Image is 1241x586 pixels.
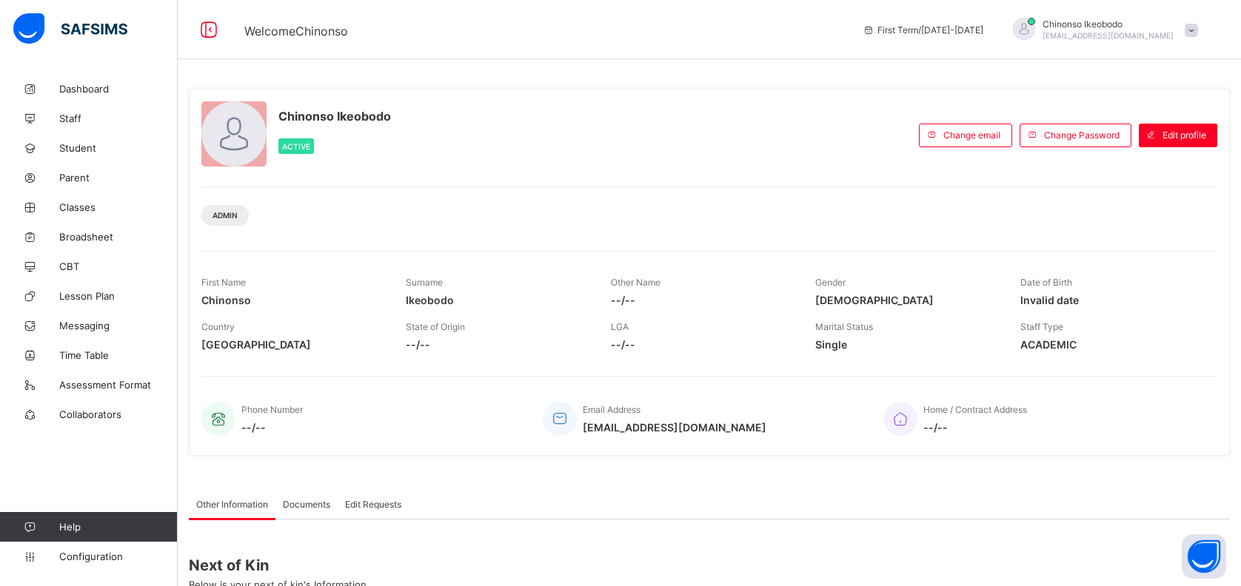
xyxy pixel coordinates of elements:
[59,320,178,331] span: Messaging
[1044,129,1120,141] span: Change Password
[282,142,310,151] span: Active
[943,129,1000,141] span: Change email
[59,290,178,302] span: Lesson Plan
[59,231,178,243] span: Broadsheet
[815,294,997,306] span: [DEMOGRAPHIC_DATA]
[1020,294,1202,306] span: Invalid date
[1182,534,1226,579] button: Open asap
[59,201,178,213] span: Classes
[406,321,465,332] span: State of Origin
[241,404,303,415] span: Phone Number
[611,277,660,288] span: Other Name
[241,421,303,434] span: --/--
[59,112,178,124] span: Staff
[583,421,766,434] span: [EMAIL_ADDRESS][DOMAIN_NAME]
[406,294,588,306] span: Ikeobodo
[611,338,793,351] span: --/--
[583,404,640,415] span: Email Address
[59,408,178,420] span: Collaborators
[1020,321,1063,332] span: Staff Type
[59,83,178,95] span: Dashboard
[59,142,178,154] span: Student
[406,338,588,351] span: --/--
[406,277,443,288] span: Surname
[59,349,178,361] span: Time Table
[59,550,177,562] span: Configuration
[1043,18,1174,30] span: Chinonso Ikeobodo
[815,277,846,288] span: Gender
[189,556,1230,574] span: Next of Kin
[201,294,384,306] span: Chinonso
[1043,31,1174,40] span: [EMAIL_ADDRESS][DOMAIN_NAME]
[863,24,983,36] span: session/term information
[345,499,401,510] span: Edit Requests
[1020,277,1072,288] span: Date of Birth
[59,379,178,391] span: Assessment Format
[278,109,391,124] span: Chinonso Ikeobodo
[13,13,127,44] img: safsims
[201,338,384,351] span: [GEOGRAPHIC_DATA]
[1163,129,1206,141] span: Edit profile
[244,24,348,38] span: Welcome Chinonso
[923,404,1027,415] span: Home / Contract Address
[815,321,873,332] span: Marital Status
[59,521,177,533] span: Help
[998,18,1205,42] div: ChinonsoIkeobodo
[59,260,178,272] span: CBT
[213,211,238,220] span: Admin
[923,421,1027,434] span: --/--
[196,499,268,510] span: Other Information
[59,172,178,183] span: Parent
[201,277,246,288] span: First Name
[611,294,793,306] span: --/--
[283,499,330,510] span: Documents
[201,321,235,332] span: Country
[1020,338,1202,351] span: ACADEMIC
[611,321,629,332] span: LGA
[815,338,997,351] span: Single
